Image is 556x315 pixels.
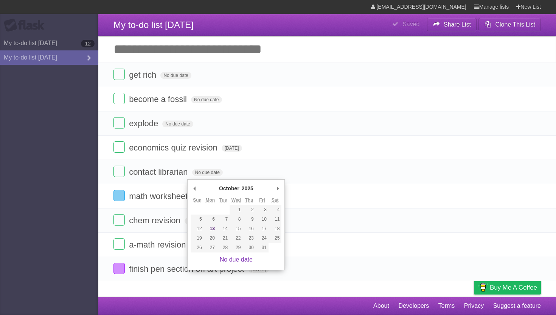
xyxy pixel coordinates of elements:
[129,70,158,80] span: get rich
[191,243,203,252] button: 26
[113,117,125,129] label: Done
[474,281,541,295] a: Buy me a coffee
[245,197,253,203] abbr: Thursday
[256,205,269,215] button: 3
[259,197,265,203] abbr: Friday
[185,218,205,224] span: [DATE]
[427,18,477,31] button: Share List
[129,264,246,274] span: finish pen section on art project
[269,215,281,224] button: 11
[274,183,281,194] button: Next Month
[113,190,125,201] label: Done
[373,299,389,313] a: About
[478,18,541,31] button: Clone This List
[269,234,281,243] button: 25
[402,21,419,27] b: Saved
[217,243,230,252] button: 28
[231,197,241,203] abbr: Wednesday
[438,299,455,313] a: Terms
[160,72,191,79] span: No due date
[192,169,223,176] span: No due date
[113,69,125,80] label: Done
[269,224,281,234] button: 18
[191,234,203,243] button: 19
[256,243,269,252] button: 31
[217,224,230,234] button: 14
[129,94,189,104] span: become a fossil
[113,263,125,274] label: Done
[241,183,255,194] div: 2025
[230,224,242,234] button: 15
[256,215,269,224] button: 10
[217,234,230,243] button: 21
[191,183,198,194] button: Previous Month
[217,215,230,224] button: 7
[204,215,217,224] button: 6
[272,197,279,203] abbr: Saturday
[129,191,189,201] span: math worksheet
[464,299,484,313] a: Privacy
[191,224,203,234] button: 12
[242,234,255,243] button: 23
[218,183,241,194] div: October
[4,19,49,32] div: Flask
[256,224,269,234] button: 17
[222,145,242,152] span: [DATE]
[129,119,160,128] span: explode
[162,121,193,127] span: No due date
[230,234,242,243] button: 22
[219,197,227,203] abbr: Tuesday
[242,215,255,224] button: 9
[204,224,217,234] button: 13
[113,20,194,30] span: My to-do list [DATE]
[398,299,429,313] a: Developers
[113,214,125,226] label: Done
[193,197,202,203] abbr: Sunday
[230,205,242,215] button: 1
[113,141,125,153] label: Done
[113,93,125,104] label: Done
[242,243,255,252] button: 30
[220,256,253,263] a: No due date
[191,96,222,103] span: No due date
[242,224,255,234] button: 16
[204,234,217,243] button: 20
[81,40,95,47] b: 12
[493,299,541,313] a: Suggest a feature
[129,216,182,225] span: chem revision
[113,166,125,177] label: Done
[129,167,189,177] span: contact librarian
[204,243,217,252] button: 27
[230,243,242,252] button: 29
[205,197,215,203] abbr: Monday
[256,234,269,243] button: 24
[113,238,125,250] label: Done
[191,215,203,224] button: 5
[495,21,535,28] b: Clone This List
[129,143,219,152] span: economics quiz revision
[444,21,471,28] b: Share List
[230,215,242,224] button: 8
[129,240,188,249] span: a-math revision
[478,281,488,294] img: Buy me a coffee
[242,205,255,215] button: 2
[490,281,537,294] span: Buy me a coffee
[269,205,281,215] button: 4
